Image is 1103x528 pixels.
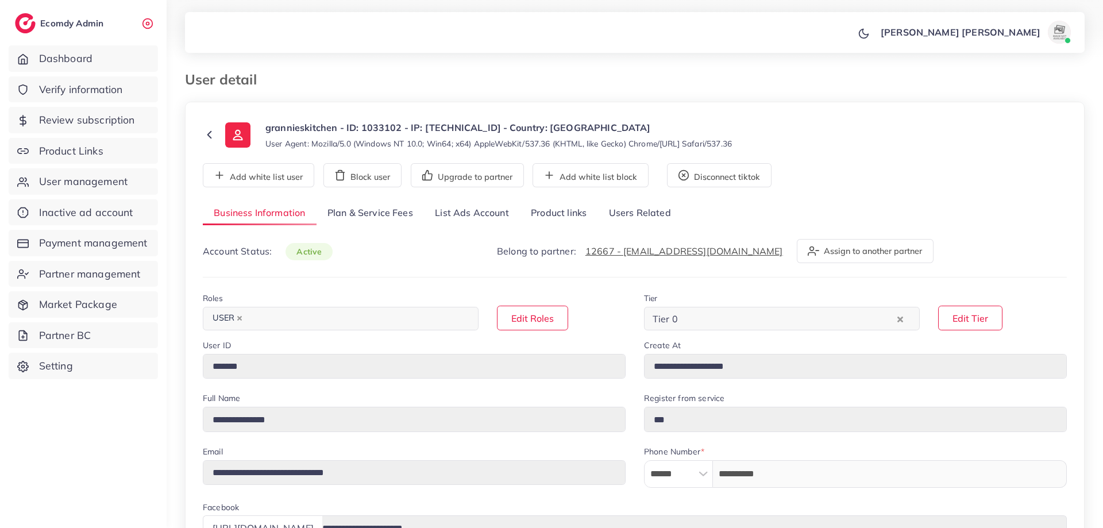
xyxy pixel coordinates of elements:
[9,45,158,72] a: Dashboard
[207,310,248,326] span: USER
[1048,21,1071,44] img: avatar
[9,138,158,164] a: Product Links
[39,205,133,220] span: Inactive ad account
[644,292,658,304] label: Tier
[39,328,91,343] span: Partner BC
[203,244,333,259] p: Account Status:
[39,236,148,250] span: Payment management
[317,201,424,226] a: Plan & Service Fees
[585,245,783,257] a: 12667 - [EMAIL_ADDRESS][DOMAIN_NAME]
[644,392,724,404] label: Register from service
[203,392,240,404] label: Full Name
[39,113,135,128] span: Review subscription
[323,163,402,187] button: Block user
[286,243,333,260] span: active
[424,201,520,226] a: List Ads Account
[39,51,92,66] span: Dashboard
[39,174,128,189] span: User management
[644,307,920,330] div: Search for option
[203,163,314,187] button: Add white list user
[9,168,158,195] a: User management
[681,310,894,327] input: Search for option
[411,163,524,187] button: Upgrade to partner
[203,292,223,304] label: Roles
[9,199,158,226] a: Inactive ad account
[203,502,239,513] label: Facebook
[597,201,681,226] a: Users Related
[644,340,681,351] label: Create At
[644,446,704,457] label: Phone Number
[15,13,106,33] a: logoEcomdy Admin
[533,163,649,187] button: Add white list block
[225,122,250,148] img: ic-user-info.36bf1079.svg
[520,201,597,226] a: Product links
[9,107,158,133] a: Review subscription
[203,340,231,351] label: User ID
[39,82,123,97] span: Verify information
[203,201,317,226] a: Business Information
[938,306,1002,330] button: Edit Tier
[9,76,158,103] a: Verify information
[265,121,732,134] p: grannieskitchen - ID: 1033102 - IP: [TECHNICAL_ID] - Country: [GEOGRAPHIC_DATA]
[39,267,141,282] span: Partner management
[9,261,158,287] a: Partner management
[874,21,1075,44] a: [PERSON_NAME] [PERSON_NAME]avatar
[897,312,903,325] button: Clear Selected
[39,297,117,312] span: Market Package
[40,18,106,29] h2: Ecomdy Admin
[249,310,464,327] input: Search for option
[9,230,158,256] a: Payment management
[497,244,783,258] p: Belong to partner:
[265,138,732,149] small: User Agent: Mozilla/5.0 (Windows NT 10.0; Win64; x64) AppleWebKit/537.36 (KHTML, like Gecko) Chro...
[9,291,158,318] a: Market Package
[203,446,223,457] label: Email
[650,310,680,327] span: Tier 0
[15,13,36,33] img: logo
[185,71,266,88] h3: User detail
[203,307,479,330] div: Search for option
[797,239,934,263] button: Assign to another partner
[881,25,1040,39] p: [PERSON_NAME] [PERSON_NAME]
[497,306,568,330] button: Edit Roles
[667,163,772,187] button: Disconnect tiktok
[39,359,73,373] span: Setting
[237,315,242,321] button: Deselect USER
[9,353,158,379] a: Setting
[39,144,103,159] span: Product Links
[9,322,158,349] a: Partner BC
